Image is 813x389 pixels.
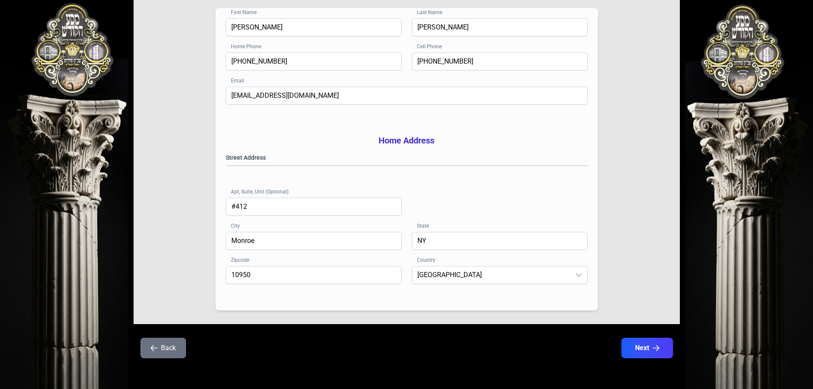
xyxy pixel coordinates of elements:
[226,153,588,162] label: Street Address
[570,266,587,284] div: dropdown trigger
[621,338,673,358] button: Next
[412,266,570,284] span: United States
[226,198,402,216] input: e.g. Apt 4B, Suite 200
[226,135,588,146] h3: Home Address
[140,338,186,358] button: Back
